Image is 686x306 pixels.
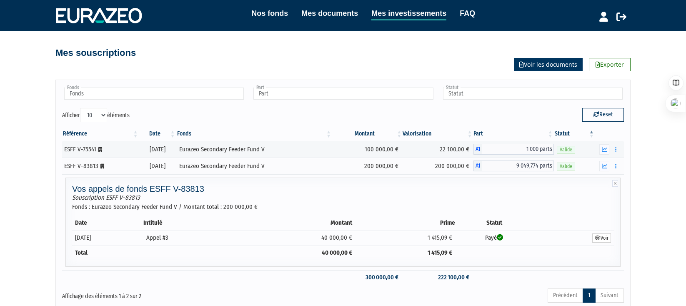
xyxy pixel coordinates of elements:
a: Nos fonds [251,8,288,19]
div: ESFF V-83813 [64,162,136,171]
td: Appel #3 [143,231,235,246]
img: 1732889491-logotype_eurazeo_blanc_rvb.png [56,8,142,23]
th: Montant [235,216,356,230]
th: Statut : activer pour trier la colonne par ordre d&eacute;croissant [554,127,595,141]
th: Prime [355,216,455,230]
th: Part: activer pour trier la colonne par ordre croissant [473,127,554,141]
label: Afficher éléments [62,108,130,122]
td: 22 100,00 € [403,141,473,158]
div: Eurazeo Secondary Feeder Fund V [179,162,329,171]
a: Exporter [589,58,631,71]
span: Valide [557,163,575,171]
div: ESFF V-75541 [64,145,136,154]
a: Suivant [595,288,624,303]
em: Souscription ESFF V-83813 [72,194,140,201]
td: 200 000,00 € [403,158,473,174]
div: [DATE] [142,162,173,171]
div: Fonds : Eurazeo Secondary Feeder Fund V / Montant total : 200 000,00 € [72,193,614,211]
td: Payé [455,231,533,246]
th: Montant: activer pour trier la colonne par ordre croissant [332,127,403,141]
span: 1 000 parts [482,144,554,155]
a: Mes documents [301,8,358,19]
th: Référence : activer pour trier la colonne par ordre croissant [62,127,139,141]
span: Valide [557,146,575,154]
td: [DATE] [72,231,143,246]
a: Précédent [548,288,583,303]
a: Voir [592,233,611,243]
th: 40 000,00 € [235,246,356,260]
div: Affichage des éléments 1 à 2 sur 2 [62,288,289,301]
h4: Vos appels de fonds ESFF V-83813 [72,184,614,193]
a: Voir les documents [514,58,583,71]
th: Fonds: activer pour trier la colonne par ordre croissant [176,127,332,141]
th: Statut [455,216,533,230]
td: 222 100,00 € [403,270,473,285]
a: Mes investissements [371,8,446,20]
select: Afficheréléments [80,108,107,122]
span: A1 [473,144,482,155]
a: FAQ [460,8,475,19]
td: 40 000,00 € [235,231,356,246]
td: 200 000,00 € [332,158,403,174]
span: A1 [473,161,482,171]
button: Reset [582,108,624,121]
i: [Français] Personne morale [98,147,102,152]
th: Date [72,216,143,230]
div: [DATE] [142,145,173,154]
th: 1 415,09 € [355,246,455,260]
th: Date: activer pour trier la colonne par ordre croissant [139,127,176,141]
div: Eurazeo Secondary Feeder Fund V [179,145,329,154]
th: Total [72,246,143,260]
span: 9 049,774 parts [482,161,554,171]
th: Intitulé [143,216,235,230]
div: A1 - Eurazeo Secondary Feeder Fund V [473,161,554,171]
h4: Mes souscriptions [55,48,136,58]
td: 100 000,00 € [332,141,403,158]
td: 1 415,09 € [355,231,455,246]
a: 1 [583,288,596,303]
td: 300 000,00 € [332,270,403,285]
th: Valorisation: activer pour trier la colonne par ordre croissant [403,127,473,141]
div: A1 - Eurazeo Secondary Feeder Fund V [473,144,554,155]
i: [Français] Personne morale [100,164,104,169]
